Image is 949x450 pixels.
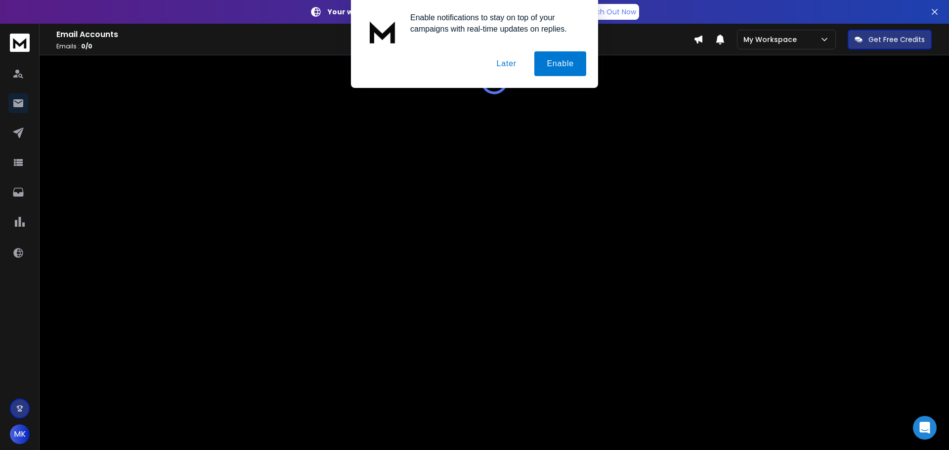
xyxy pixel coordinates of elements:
button: MK [10,424,30,444]
button: Enable [534,51,586,76]
div: Enable notifications to stay on top of your campaigns with real-time updates on replies. [402,12,586,35]
img: notification icon [363,12,402,51]
div: Open Intercom Messenger [913,416,937,440]
button: Later [484,51,528,76]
